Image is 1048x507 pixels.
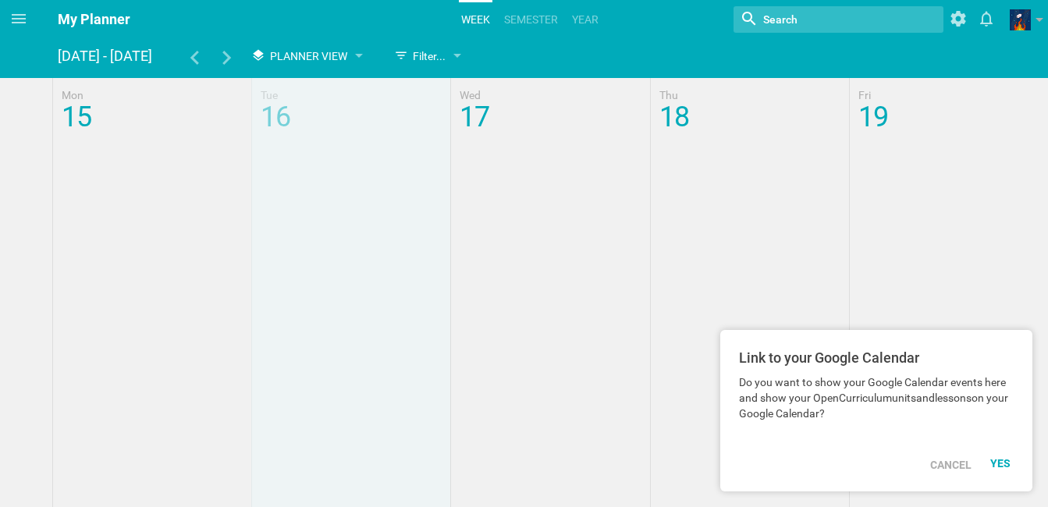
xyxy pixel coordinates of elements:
[502,2,560,37] a: Semester
[58,42,159,70] div: [DATE] - [DATE]
[459,2,492,37] a: Week
[762,9,886,30] input: Search
[270,50,347,62] span: Planner View
[58,11,130,27] span: My Planner
[739,374,1014,421] p: Do you want to show your Google Calendar events here and show your OpenCurriculum units and lesso...
[570,2,601,37] a: Year
[921,448,981,482] div: Cancel
[739,349,1014,367] h2: Link to your Google Calendar
[394,47,446,66] div: Filter...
